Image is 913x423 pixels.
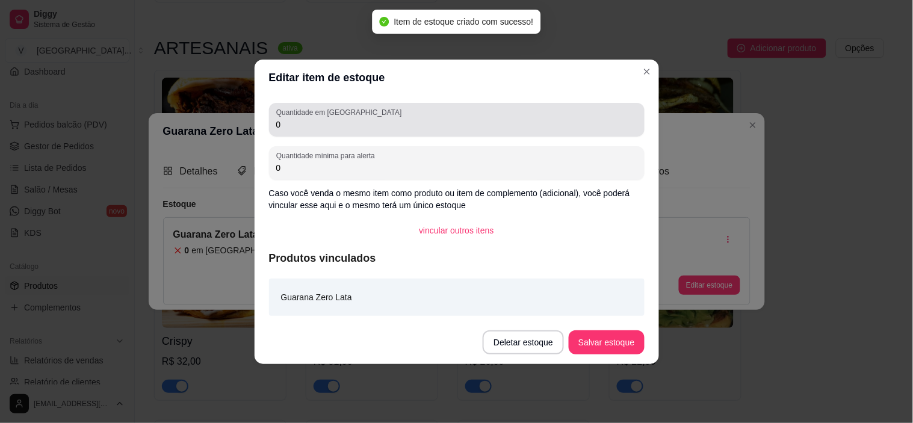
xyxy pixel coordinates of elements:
[276,119,637,131] input: Quantidade em estoque
[276,107,406,117] label: Quantidade em [GEOGRAPHIC_DATA]
[483,330,564,354] button: Deletar estoque
[269,250,645,267] article: Produtos vinculados
[276,162,637,174] input: Quantidade mínima para alerta
[409,218,504,242] button: vincular outros itens
[569,330,644,354] button: Salvar estoque
[394,17,534,26] span: Item de estoque criado com sucesso!
[637,62,657,81] button: Close
[380,17,389,26] span: check-circle
[255,60,659,96] header: Editar item de estoque
[281,291,352,304] article: Guarana Zero Lata
[269,187,645,211] p: Caso você venda o mesmo item como produto ou item de complemento (adicional), você poderá vincula...
[276,150,379,161] label: Quantidade mínima para alerta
